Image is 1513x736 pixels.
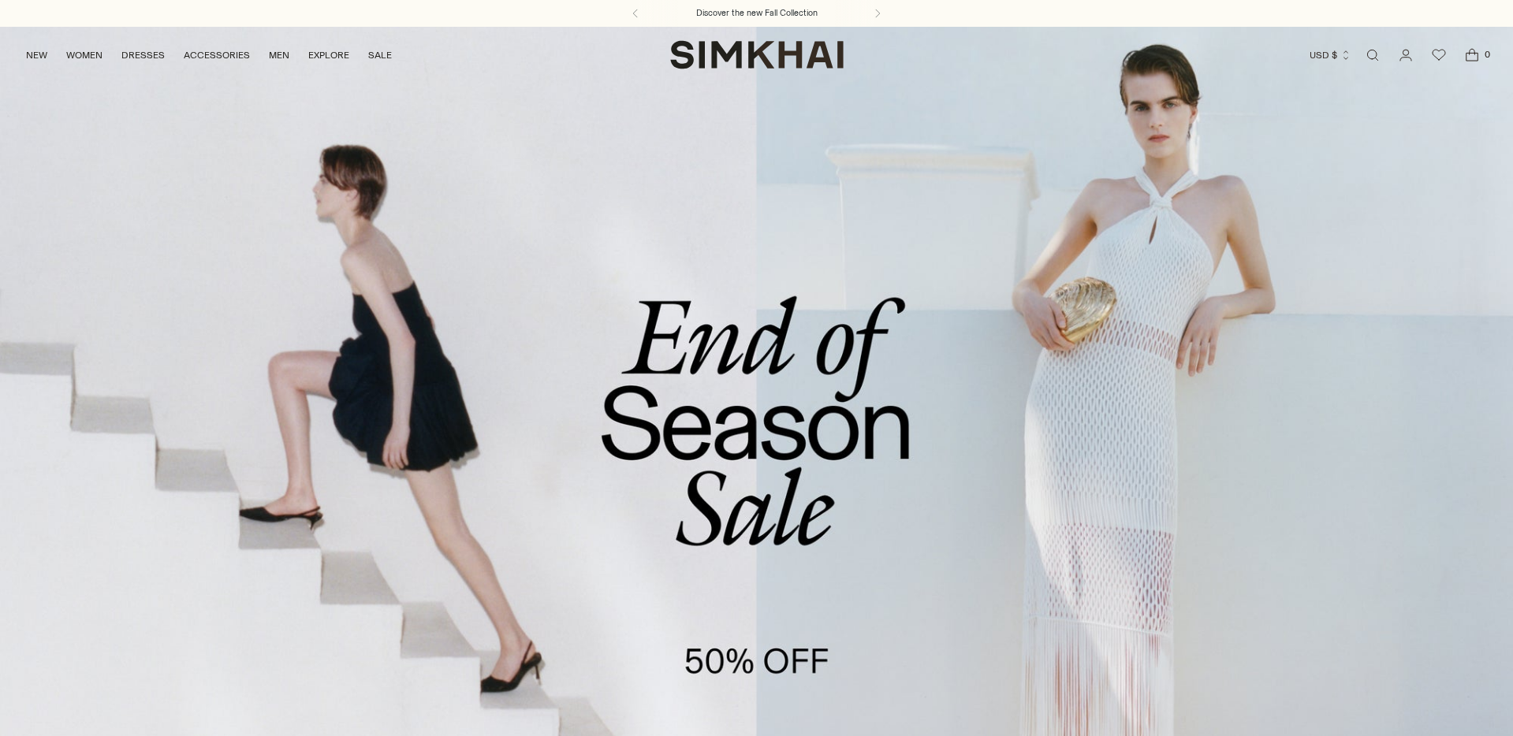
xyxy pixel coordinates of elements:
a: Discover the new Fall Collection [696,7,818,20]
a: Open search modal [1357,39,1388,71]
a: SIMKHAI [670,39,844,70]
a: ACCESSORIES [184,38,250,72]
a: Go to the account page [1390,39,1422,71]
a: MEN [269,38,289,72]
a: SALE [368,38,392,72]
a: EXPLORE [308,38,349,72]
a: NEW [26,38,47,72]
a: Wishlist [1423,39,1455,71]
span: 0 [1480,47,1494,61]
button: USD $ [1310,38,1351,72]
a: Open cart modal [1456,39,1488,71]
a: DRESSES [121,38,165,72]
a: WOMEN [66,38,102,72]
